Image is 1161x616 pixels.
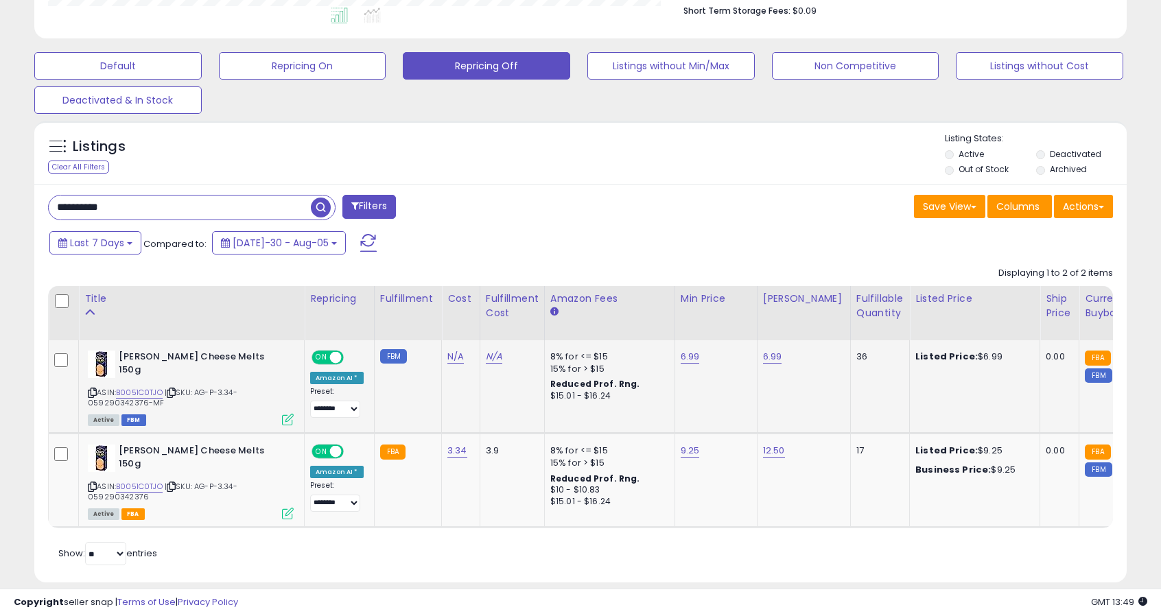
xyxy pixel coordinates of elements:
span: | SKU: AG-P-3.34-059290342376 [88,481,237,501]
span: OFF [342,352,364,364]
div: 17 [856,445,899,457]
small: FBM [1085,368,1112,383]
button: Repricing On [219,52,386,80]
span: 2025-08-13 13:49 GMT [1091,595,1147,608]
span: Show: entries [58,547,157,560]
a: Privacy Policy [178,595,238,608]
small: FBA [1085,351,1110,366]
div: $9.25 [915,445,1029,457]
p: Listing States: [945,132,1126,145]
a: 9.25 [681,444,700,458]
div: Amazon AI * [310,466,364,478]
div: $15.01 - $16.24 [550,496,664,508]
div: $9.25 [915,464,1029,476]
span: Compared to: [143,237,207,250]
div: 36 [856,351,899,363]
div: Fulfillment [380,292,436,306]
div: Clear All Filters [48,161,109,174]
a: 3.34 [447,444,467,458]
button: Listings without Cost [956,52,1123,80]
div: Fulfillment Cost [486,292,539,320]
span: Last 7 Days [70,236,124,250]
a: N/A [447,350,464,364]
div: ASIN: [88,445,294,518]
a: B0051C0TJO [116,481,163,493]
strong: Copyright [14,595,64,608]
div: Repricing [310,292,368,306]
span: All listings currently available for purchase on Amazon [88,508,119,520]
div: Listed Price [915,292,1034,306]
div: 15% for > $15 [550,457,664,469]
small: FBM [1085,462,1112,477]
b: Reduced Prof. Rng. [550,473,640,484]
h5: Listings [73,137,126,156]
button: Non Competitive [772,52,939,80]
a: N/A [486,350,502,364]
div: 8% for <= $15 [550,351,664,363]
img: 5191nUDC1gL._SL40_.jpg [88,445,115,472]
button: Last 7 Days [49,231,141,254]
div: 3.9 [486,445,534,457]
a: 6.99 [681,350,700,364]
img: 5191nUDC1gL._SL40_.jpg [88,351,115,378]
div: Displaying 1 to 2 of 2 items [998,267,1113,280]
button: Repricing Off [403,52,570,80]
div: 0.00 [1046,351,1068,363]
button: Actions [1054,195,1113,218]
span: Columns [996,200,1040,213]
div: seller snap | | [14,596,238,609]
small: FBM [380,349,407,364]
a: B0051C0TJO [116,387,163,399]
label: Active [959,148,984,160]
button: Columns [987,195,1052,218]
span: | SKU: AG-P-3.34-059290342376-MF [88,387,237,407]
div: Cost [447,292,474,306]
b: Listed Price: [915,350,978,363]
a: Terms of Use [117,595,176,608]
div: Fulfillable Quantity [856,292,904,320]
button: Listings without Min/Max [587,52,755,80]
div: Title [84,292,298,306]
span: $0.09 [793,4,817,17]
div: Min Price [681,292,751,306]
div: Current Buybox Price [1085,292,1156,320]
div: Amazon AI * [310,372,364,384]
button: Filters [342,195,396,219]
span: [DATE]-30 - Aug-05 [233,236,329,250]
span: ON [313,446,330,458]
b: Short Term Storage Fees: [683,5,790,16]
a: 12.50 [763,444,785,458]
label: Out of Stock [959,163,1009,175]
label: Deactivated [1050,148,1101,160]
div: Ship Price [1046,292,1073,320]
span: OFF [342,446,364,458]
div: $6.99 [915,351,1029,363]
b: [PERSON_NAME] Cheese Melts 150g [119,351,285,379]
span: ON [313,352,330,364]
div: 15% for > $15 [550,363,664,375]
span: All listings currently available for purchase on Amazon [88,414,119,426]
div: $10 - $10.83 [550,484,664,496]
a: 6.99 [763,350,782,364]
button: Save View [914,195,985,218]
b: Reduced Prof. Rng. [550,378,640,390]
label: Archived [1050,163,1087,175]
button: [DATE]-30 - Aug-05 [212,231,346,254]
small: FBA [1085,445,1110,460]
div: [PERSON_NAME] [763,292,845,306]
button: Deactivated & In Stock [34,86,202,114]
div: Preset: [310,481,364,512]
b: Listed Price: [915,444,978,457]
div: Preset: [310,387,364,418]
span: FBA [121,508,145,520]
div: 0.00 [1046,445,1068,457]
div: ASIN: [88,351,294,424]
small: Amazon Fees. [550,306,559,318]
span: FBM [121,414,146,426]
div: Amazon Fees [550,292,669,306]
div: 8% for <= $15 [550,445,664,457]
button: Default [34,52,202,80]
div: $15.01 - $16.24 [550,390,664,402]
b: [PERSON_NAME] Cheese Melts 150g [119,445,285,473]
small: FBA [380,445,406,460]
